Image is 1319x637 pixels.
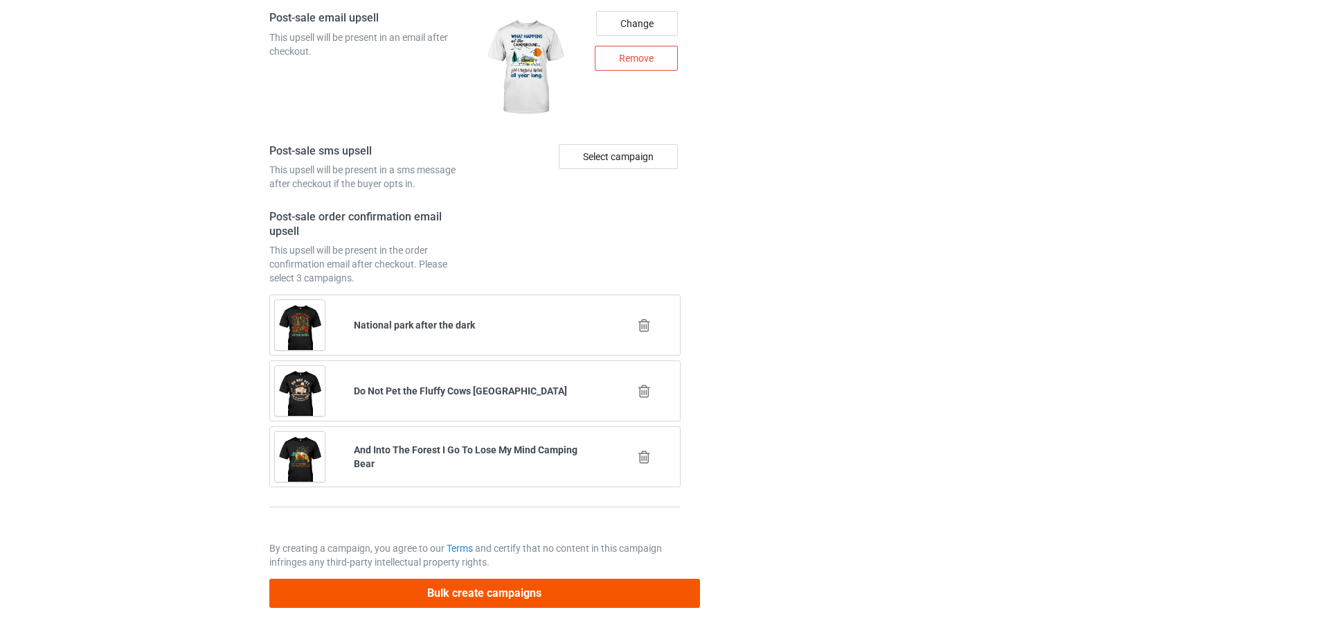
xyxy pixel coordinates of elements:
[269,210,470,238] h4: Post-sale order confirmation email upsell
[269,541,681,569] p: By creating a campaign, you agree to our and certify that no content in this campaign infringes a...
[447,543,473,554] a: Terms
[269,163,470,191] div: This upsell will be present in a sms message after checkout if the buyer opts in.
[354,444,577,469] b: And Into The Forest I Go To Lose My Mind Camping Bear
[269,579,700,607] button: Bulk create campaigns
[354,320,475,331] b: National park after the dark
[595,46,678,71] div: Remove
[269,243,470,285] div: This upsell will be present in the order confirmation email after checkout. Please select 3 campa...
[354,385,567,396] b: Do Not Pet the Fluffy Cows [GEOGRAPHIC_DATA]
[596,11,678,36] div: Change
[480,11,571,125] img: regular.jpg
[559,144,678,169] div: Select campaign
[269,11,470,26] h4: Post-sale email upsell
[269,30,470,58] div: This upsell will be present in an email after checkout.
[269,144,470,159] h4: Post-sale sms upsell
